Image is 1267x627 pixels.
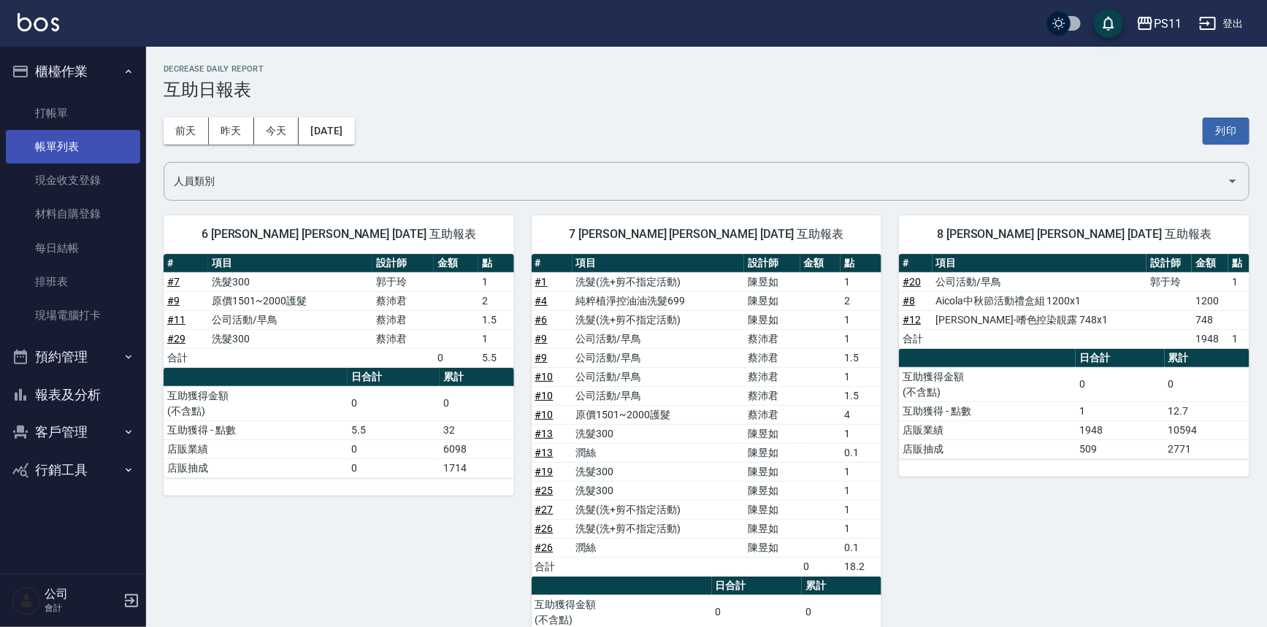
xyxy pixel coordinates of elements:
td: 0.1 [841,538,881,557]
th: 點 [478,254,513,273]
td: 蔡沛君 [744,367,800,386]
th: 金額 [1192,254,1228,273]
td: 蔡沛君 [372,329,434,348]
td: 蔡沛君 [744,348,800,367]
td: 原價1501~2000護髮 [573,405,744,424]
td: 公司活動/早鳥 [573,329,744,348]
td: 1.5 [841,386,881,405]
td: 32 [440,420,514,439]
td: 潤絲 [573,538,744,557]
td: 12.7 [1165,401,1249,420]
td: 合計 [532,557,573,576]
a: #9 [535,352,548,363]
table: a dense table [532,254,882,577]
button: save [1094,9,1123,38]
button: PS11 [1130,9,1187,39]
span: 8 [PERSON_NAME] [PERSON_NAME] [DATE] 互助報表 [916,227,1232,242]
a: #27 [535,504,554,515]
td: 0 [1076,367,1164,401]
table: a dense table [899,349,1249,459]
th: 日合計 [1076,349,1164,368]
td: 陳昱如 [744,538,800,557]
th: # [532,254,573,273]
td: 原價1501~2000護髮 [208,291,372,310]
a: #11 [167,314,185,326]
td: 陳昱如 [744,443,800,462]
a: #26 [535,523,554,534]
input: 人員名稱 [170,169,1221,194]
td: 6098 [440,439,514,458]
td: 互助獲得金額 (不含點) [899,367,1076,401]
th: # [899,254,932,273]
td: 陳昱如 [744,481,800,500]
a: 材料自購登錄 [6,197,140,231]
td: 公司活動/早鳥 [573,386,744,405]
td: 18.2 [841,557,881,576]
th: 項目 [573,254,744,273]
img: Logo [18,13,59,31]
td: 1948 [1192,329,1228,348]
td: 0 [434,348,478,367]
td: [PERSON_NAME]-嗜色控染靚露 748x1 [933,310,1147,329]
td: 0.1 [841,443,881,462]
img: Person [12,586,41,615]
button: 列印 [1203,118,1249,145]
a: 打帳單 [6,96,140,130]
button: 預約管理 [6,338,140,376]
td: 潤絲 [573,443,744,462]
td: 1 [841,481,881,500]
button: 今天 [254,118,299,145]
td: 洗髮300 [573,481,744,500]
td: 公司活動/早鳥 [933,272,1147,291]
td: 1 [841,462,881,481]
td: 1 [841,272,881,291]
td: Aicola中秋節活動禮盒組 1200x1 [933,291,1147,310]
td: 合計 [164,348,208,367]
th: 項目 [208,254,372,273]
button: 昨天 [209,118,254,145]
td: 公司活動/早鳥 [573,367,744,386]
td: 0 [348,439,440,458]
th: 累計 [802,577,881,596]
td: 公司活動/早鳥 [208,310,372,329]
td: 洗髮300 [208,272,372,291]
a: #12 [903,314,921,326]
td: 1 [478,272,513,291]
th: 點 [1228,254,1249,273]
h2: Decrease Daily Report [164,64,1249,74]
td: 1 [841,367,881,386]
a: #1 [535,276,548,288]
td: 陳昱如 [744,310,800,329]
td: 郭于玲 [372,272,434,291]
th: 金額 [434,254,478,273]
button: [DATE] [299,118,354,145]
td: 合計 [899,329,932,348]
th: 金額 [800,254,841,273]
td: 1948 [1076,420,1164,439]
h3: 互助日報表 [164,80,1249,100]
th: 累計 [440,368,514,387]
a: #10 [535,371,554,382]
td: 洗髮300 [208,329,372,348]
table: a dense table [164,368,514,478]
td: 店販業績 [899,420,1076,439]
a: #9 [535,333,548,345]
td: 店販抽成 [164,458,348,477]
a: 現金收支登錄 [6,164,140,197]
th: 點 [841,254,881,273]
td: 陳昱如 [744,424,800,443]
th: 日合計 [712,577,803,596]
th: 日合計 [348,368,440,387]
td: 0 [800,557,841,576]
td: 店販業績 [164,439,348,458]
td: 0 [348,386,440,420]
td: 蔡沛君 [744,386,800,405]
td: 0 [1165,367,1249,401]
a: 現場電腦打卡 [6,299,140,332]
a: #6 [535,314,548,326]
a: #20 [903,276,921,288]
button: 報表及分析 [6,376,140,414]
td: 1 [841,500,881,519]
a: #4 [535,295,548,307]
td: 4 [841,405,881,424]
